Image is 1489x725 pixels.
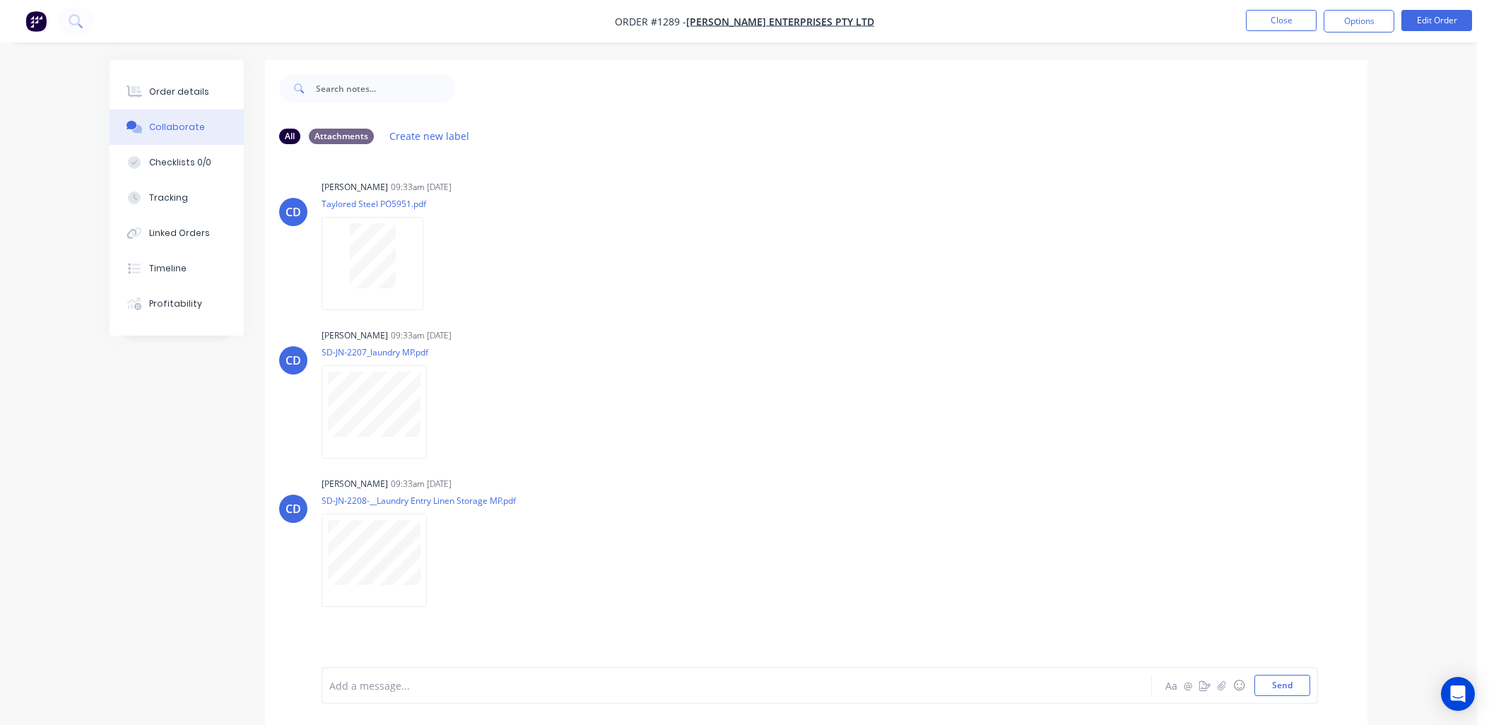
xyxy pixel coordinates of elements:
div: Linked Orders [149,227,210,240]
div: Timeline [149,262,187,275]
span: Order #1289 - [615,15,686,28]
button: Options [1324,10,1394,33]
div: 09:33am [DATE] [391,329,452,342]
div: Tracking [149,191,188,204]
div: Collaborate [149,121,205,134]
button: Aa [1163,677,1179,694]
button: @ [1179,677,1196,694]
p: SD-JN-2208-__Laundry Entry Linen Storage MP.pdf [322,495,516,507]
button: ☺ [1230,677,1247,694]
div: CD [286,500,301,517]
button: Timeline [110,251,244,286]
div: Profitability [149,297,202,310]
button: Close [1246,10,1317,31]
a: [PERSON_NAME] Enterprises PTY LTD [686,15,874,28]
div: Attachments [309,129,374,144]
button: Edit Order [1401,10,1472,31]
p: Taylored Steel PO5951.pdf [322,198,437,210]
div: 09:33am [DATE] [391,478,452,490]
img: Factory [25,11,47,32]
button: Collaborate [110,110,244,145]
div: Order details [149,86,209,98]
div: [PERSON_NAME] [322,478,388,490]
div: Checklists 0/0 [149,156,211,169]
button: Linked Orders [110,216,244,251]
div: [PERSON_NAME] [322,181,388,194]
div: All [279,129,300,144]
div: CD [286,352,301,369]
p: SD-JN-2207_laundry MP.pdf [322,346,441,358]
button: Profitability [110,286,244,322]
button: Checklists 0/0 [110,145,244,180]
div: CD [286,204,301,220]
div: 09:33am [DATE] [391,181,452,194]
div: [PERSON_NAME] [322,329,388,342]
div: Open Intercom Messenger [1441,677,1475,711]
input: Search notes... [316,74,456,102]
button: Create new label [382,126,477,146]
button: Order details [110,74,244,110]
button: Send [1254,675,1310,696]
button: Tracking [110,180,244,216]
